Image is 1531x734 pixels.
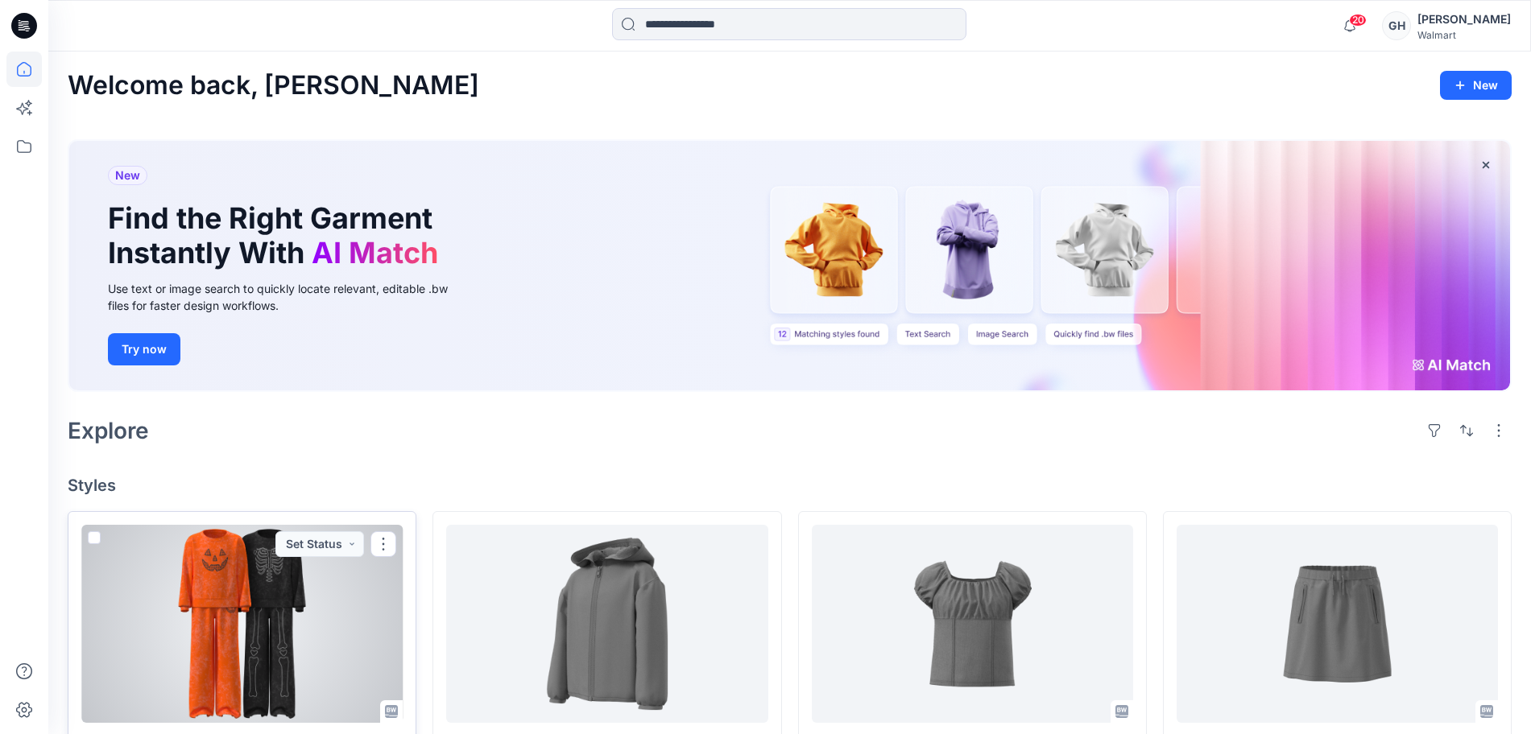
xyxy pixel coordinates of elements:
[1177,525,1498,723] a: Track Skirt
[1440,71,1512,100] button: New
[1382,11,1411,40] div: GH
[108,333,180,365] button: Try now
[108,201,446,270] h1: Find the Right Garment Instantly With
[81,525,403,723] a: Halloween Set
[1417,29,1511,41] div: Walmart
[68,418,149,443] h2: Explore
[108,280,470,314] div: Use text or image search to quickly locate relevant, editable .bw files for faster design workflows.
[446,525,768,723] a: Reversible High Pile Fleece Hoodie
[68,71,479,101] h2: Welcome back, [PERSON_NAME]
[1417,10,1511,29] div: [PERSON_NAME]
[68,476,1512,495] h4: Styles
[115,166,140,185] span: New
[812,525,1133,723] a: Square Neck Cap Sleeve Top
[312,235,438,270] span: AI Match
[1349,14,1367,27] span: 20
